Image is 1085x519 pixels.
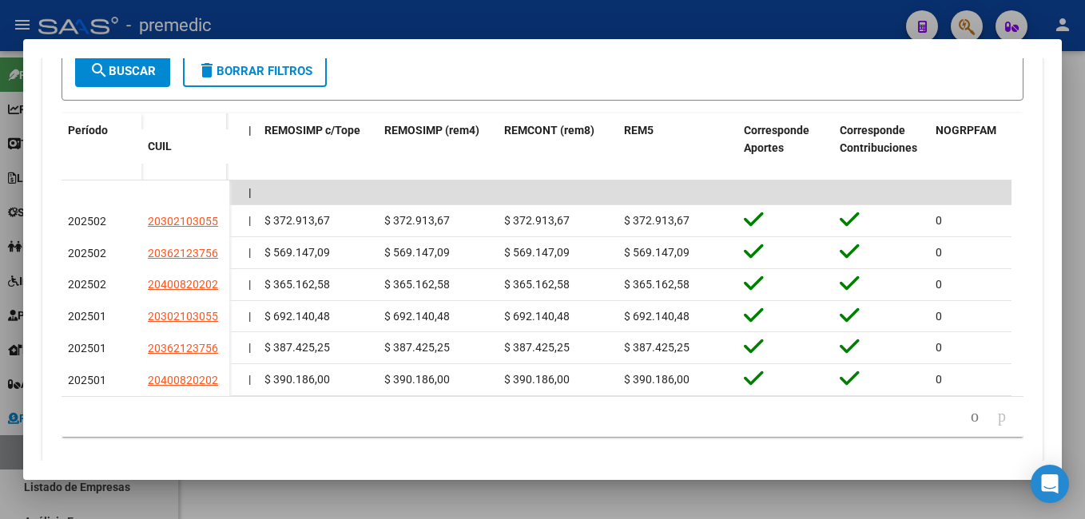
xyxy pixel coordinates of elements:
span: 202501 [68,342,106,355]
span: Buscar [89,64,156,78]
datatable-header-cell: Período [62,113,141,180]
span: 20302103055 [148,310,218,323]
span: $ 387.425,25 [504,341,570,354]
span: REMOSIMP (rem4) [384,124,479,137]
span: | [248,341,251,354]
span: 20400820202 [148,374,218,386]
span: 0 [936,310,942,323]
span: $ 692.140,48 [504,310,570,323]
span: REM5 [624,124,654,137]
datatable-header-cell: Corresponde Aportes [737,113,833,220]
button: Borrar Filtros [183,55,327,87]
span: 0 [936,246,942,259]
span: 20302103055 [148,215,218,228]
div: Open Intercom Messenger [1031,465,1069,503]
span: | [248,373,251,386]
a: go to previous page [964,408,986,426]
span: $ 569.147,09 [624,246,690,259]
span: 0 [936,278,942,291]
datatable-header-cell: | [242,113,258,220]
span: | [248,310,251,323]
span: $ 365.162,58 [504,278,570,291]
span: $ 387.425,25 [384,341,450,354]
span: $ 365.162,58 [624,278,690,291]
span: Borrar Filtros [197,64,312,78]
a: go to next page [991,408,1013,426]
span: $ 692.140,48 [264,310,330,323]
span: $ 387.425,25 [264,341,330,354]
span: | [248,246,251,259]
button: Buscar [75,55,170,87]
span: 0 [936,341,942,354]
datatable-header-cell: REMOSIMP (rem4) [378,113,498,220]
span: 202501 [68,310,106,323]
span: Período [68,124,108,137]
span: Corresponde Contribuciones [840,124,917,155]
mat-icon: delete [197,61,217,80]
span: $ 365.162,58 [264,278,330,291]
span: $ 390.186,00 [624,373,690,386]
mat-icon: search [89,61,109,80]
datatable-header-cell: NOGRPFAM [929,113,1049,220]
span: $ 372.913,67 [624,214,690,227]
span: | [248,214,251,227]
span: 0 [936,214,942,227]
span: 202502 [68,215,106,228]
span: 202502 [68,278,106,291]
datatable-header-cell: REMOSIMP c/Tope [258,113,378,220]
span: $ 387.425,25 [624,341,690,354]
datatable-header-cell: Corresponde Contribuciones [833,113,929,220]
span: 202501 [68,374,106,386]
span: 20400820202 [148,278,218,291]
span: $ 365.162,58 [384,278,450,291]
span: $ 372.913,67 [504,214,570,227]
datatable-header-cell: REM5 [618,113,737,220]
span: | [248,124,252,137]
span: | [248,186,252,199]
span: 20362123756 [148,247,218,259]
span: CUIL [148,140,172,153]
span: $ 390.186,00 [264,373,330,386]
span: $ 390.186,00 [504,373,570,386]
datatable-header-cell: REMCONT (rem8) [498,113,618,220]
span: $ 569.147,09 [384,246,450,259]
span: Corresponde Aportes [744,124,809,155]
span: REMCONT (rem8) [504,124,594,137]
span: NOGRPFAM [936,124,996,137]
span: $ 372.913,67 [264,214,330,227]
span: $ 372.913,67 [384,214,450,227]
span: $ 692.140,48 [384,310,450,323]
span: 0 [936,373,942,386]
span: $ 569.147,09 [264,246,330,259]
span: 202502 [68,247,106,259]
span: 20362123756 [148,342,218,355]
span: $ 390.186,00 [384,373,450,386]
span: REMOSIMP c/Tope [264,124,360,137]
span: $ 569.147,09 [504,246,570,259]
span: $ 692.140,48 [624,310,690,323]
datatable-header-cell: CUIL [141,129,229,164]
span: | [248,278,251,291]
